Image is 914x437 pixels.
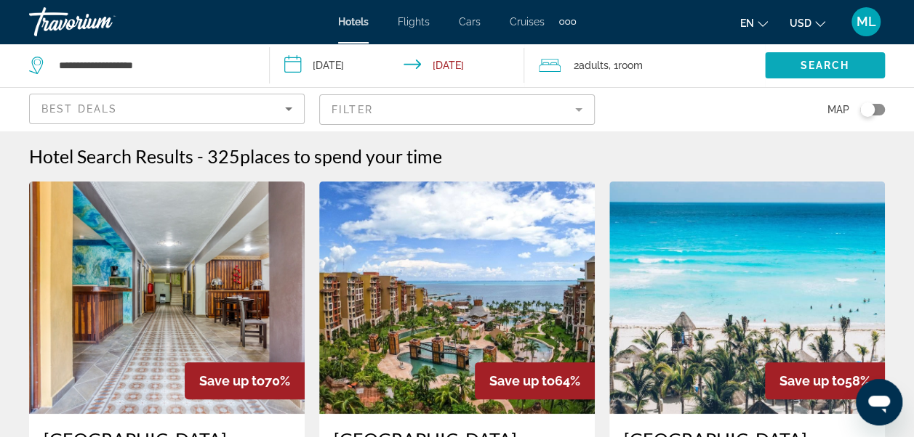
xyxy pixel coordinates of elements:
[398,16,430,28] a: Flights
[510,16,545,28] a: Cruises
[857,15,876,29] span: ML
[319,94,595,126] button: Filter
[740,17,754,29] span: en
[489,373,555,388] span: Save up to
[790,17,811,29] span: USD
[41,103,117,115] span: Best Deals
[618,60,643,71] span: Room
[459,16,481,28] a: Cars
[574,55,609,75] span: 2
[524,44,765,87] button: Travelers: 2 adults, 0 children
[197,145,204,167] span: -
[765,52,885,78] button: Search
[41,100,292,118] mat-select: Sort by
[319,181,595,414] img: Hotel image
[29,181,305,414] img: Hotel image
[475,362,595,399] div: 64%
[29,145,193,167] h1: Hotel Search Results
[338,16,369,28] a: Hotels
[609,55,643,75] span: , 1
[185,362,305,399] div: 70%
[801,60,850,71] span: Search
[847,7,885,37] button: User Menu
[609,181,885,414] img: Hotel image
[790,12,825,33] button: Change currency
[199,373,265,388] span: Save up to
[849,103,885,116] button: Toggle map
[270,44,525,87] button: Check-in date: Nov 8, 2025 Check-out date: Nov 16, 2025
[765,362,885,399] div: 58%
[559,10,576,33] button: Extra navigation items
[779,373,845,388] span: Save up to
[856,379,902,425] iframe: Button to launch messaging window
[207,145,442,167] h2: 325
[827,99,849,120] span: Map
[29,3,175,41] a: Travorium
[579,60,609,71] span: Adults
[240,145,442,167] span: places to spend your time
[740,12,768,33] button: Change language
